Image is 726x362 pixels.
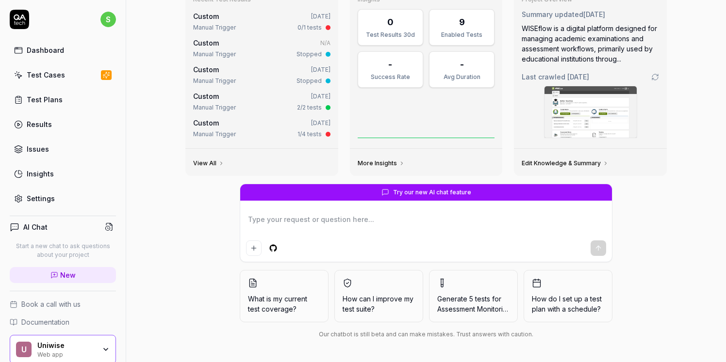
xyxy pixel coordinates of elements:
a: Documentation [10,317,116,327]
div: Test Cases [27,70,65,80]
a: Go to crawling settings [651,73,659,81]
a: Issues [10,140,116,158]
span: Assessment Monitoring and Direct Communic [437,305,581,313]
a: Test Cases [10,65,116,84]
div: Uniwise [37,341,96,350]
button: s [100,10,116,29]
span: Custom [193,92,219,100]
span: s [100,12,116,27]
span: N/A [320,39,330,47]
div: Dashboard [27,45,64,55]
div: Manual Trigger [193,23,236,32]
span: Last crawled [522,72,589,82]
a: Results [10,115,116,134]
a: Book a call with us [10,299,116,309]
a: Custom[DATE]Manual Trigger1/4 tests [191,116,332,141]
div: Results [27,119,52,129]
span: How do I set up a test plan with a schedule? [532,294,604,314]
time: [DATE] [311,119,330,126]
a: Custom[DATE]Manual Trigger2/2 tests [191,89,332,114]
div: 0/1 tests [297,23,322,32]
div: Test Plans [27,94,63,105]
div: 0 [387,16,394,29]
div: Test Results 30d [364,31,417,39]
span: Custom [193,119,219,127]
button: Add attachment [246,240,262,256]
div: - [460,58,464,71]
div: Manual Trigger [193,103,236,112]
div: Success Rate [364,73,417,81]
div: Avg Duration [435,73,488,81]
a: View All [193,159,224,167]
a: Settings [10,189,116,208]
span: Documentation [21,317,69,327]
button: How do I set up a test plan with a schedule? [524,270,612,322]
a: Dashboard [10,41,116,60]
img: Screenshot [544,86,637,138]
span: Summary updated [522,10,583,18]
a: Custom[DATE]Manual TriggerStopped [191,63,332,87]
time: [DATE] [567,73,589,81]
a: New [10,267,116,283]
button: How can I improve my test suite? [334,270,423,322]
div: 2/2 tests [297,103,322,112]
div: Manual Trigger [193,77,236,85]
div: Web app [37,350,96,358]
div: Enabled Tests [435,31,488,39]
button: Generate 5 tests forAssessment Monitoring and Direct Communic [429,270,518,322]
div: Issues [27,144,49,154]
button: What is my current test coverage? [240,270,329,322]
h4: AI Chat [23,222,48,232]
div: Manual Trigger [193,130,236,139]
div: - [388,58,392,71]
span: Custom [193,65,219,74]
div: Stopped [297,50,322,59]
p: Start a new chat to ask questions about your project [10,242,116,259]
a: CustomN/AManual TriggerStopped [191,36,332,61]
span: New [60,270,76,280]
div: 9 [459,16,465,29]
span: Custom [193,39,219,47]
span: U [16,342,32,357]
div: Settings [27,193,55,204]
a: Insights [10,164,116,183]
div: Our chatbot is still beta and can make mistakes. Trust answers with caution. [240,330,612,339]
span: Book a call with us [21,299,81,309]
span: What is my current test coverage? [248,294,320,314]
span: Try our new AI chat feature [393,188,471,197]
span: Custom [193,12,219,20]
time: [DATE] [311,13,330,20]
a: Test Plans [10,90,116,109]
div: WISEflow is a digital platform designed for managing academic examinations and assessment workflo... [522,23,659,64]
div: 1/4 tests [297,130,322,139]
a: Edit Knowledge & Summary [522,159,609,167]
time: [DATE] [311,93,330,100]
a: Custom[DATE]Manual Trigger0/1 tests [191,9,332,34]
span: Generate 5 tests for [437,294,510,314]
time: [DATE] [311,66,330,73]
div: Manual Trigger [193,50,236,59]
div: Insights [27,169,54,179]
span: How can I improve my test suite? [343,294,415,314]
a: More Insights [358,159,405,167]
div: Stopped [297,77,322,85]
time: [DATE] [583,10,605,18]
